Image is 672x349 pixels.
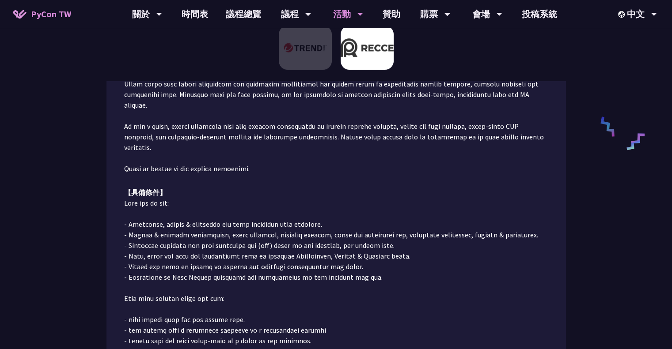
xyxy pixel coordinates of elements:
div: 【具備條件】 [124,187,548,198]
a: PyCon TW [4,3,80,25]
img: Locale Icon [618,11,627,18]
img: Recce | join us [341,26,394,70]
img: 趨勢科技 Trend Micro [279,26,332,70]
img: Home icon of PyCon TW 2025 [13,10,27,19]
span: PyCon TW [31,8,71,21]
